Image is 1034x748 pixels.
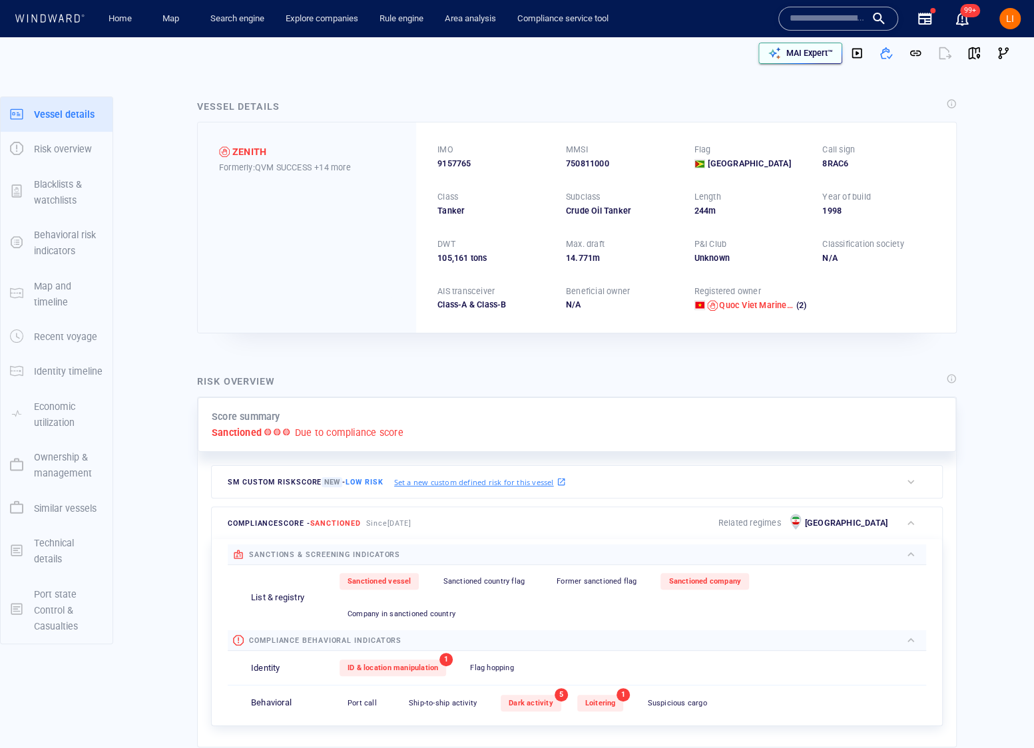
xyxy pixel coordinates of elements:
[205,7,270,31] a: Search engine
[1,459,113,471] a: Ownership & management
[512,7,614,31] a: Compliance service tool
[34,278,103,311] p: Map and timeline
[1,544,113,556] a: Technical details
[251,662,280,675] p: Identity
[99,7,141,31] button: Home
[34,449,103,482] p: Ownership & management
[805,517,888,529] p: [GEOGRAPHIC_DATA]
[708,158,790,170] span: [GEOGRAPHIC_DATA]
[822,252,935,264] div: N/A
[348,699,377,707] span: Port call
[439,653,453,666] span: 1
[437,252,550,264] div: 105,161 tons
[437,238,455,250] p: DWT
[566,158,678,170] div: 750811000
[469,299,475,309] span: &
[437,299,467,309] span: Class-A
[1,287,113,299] a: Map and timeline
[437,144,453,156] p: IMO
[152,7,194,31] button: Map
[718,517,781,529] p: Related regimes
[1,501,113,514] a: Similar vessels
[251,697,292,709] p: Behavioral
[212,409,280,425] p: Score summary
[959,39,989,68] button: View on map
[470,663,513,672] span: Flag hopping
[34,500,97,516] p: Similar vessels
[822,191,871,203] p: Year of build
[758,43,842,64] button: MAI Expert™
[228,519,361,528] span: compliance score -
[219,160,395,174] div: Formerly: QVM SUCCESS
[694,206,709,216] span: 244
[509,699,553,707] span: Dark activity
[1,269,113,320] button: Map and timeline
[348,577,411,586] span: Sanctioned vessel
[872,39,901,68] button: Add to vessel list
[694,238,727,250] p: P&I Club
[989,39,1018,68] button: Visual Link Analysis
[585,699,616,707] span: Loitering
[822,144,855,156] p: Call sign
[1,167,113,218] button: Blacklists & watchlists
[694,144,711,156] p: Flag
[103,7,137,31] a: Home
[901,39,930,68] button: Get link
[1,319,113,354] button: Recent voyage
[708,206,716,216] span: m
[1,603,113,616] a: Port state Control & Casualties
[439,7,501,31] a: Area analysis
[34,176,103,209] p: Blacklists & watchlists
[280,7,364,31] button: Explore companies
[34,141,92,157] p: Risk overview
[314,160,351,174] p: +14 more
[348,610,455,618] span: Company in sanctioned country
[786,47,833,59] p: MAI Expert™
[437,191,458,203] p: Class
[232,144,266,160] div: ZENITH
[1,526,113,577] button: Technical details
[575,253,578,263] span: .
[954,11,970,27] div: Notification center
[557,577,637,586] span: Former sanctioned flag
[578,253,593,263] span: 771
[34,329,97,345] p: Recent voyage
[467,299,506,309] span: Class-B
[842,39,872,68] button: Download video
[437,205,550,217] div: Tanker
[443,577,525,586] span: Sanctioned country flag
[997,5,1023,32] button: LI
[374,7,429,31] a: Rule engine
[822,205,935,217] div: 1998
[951,8,973,29] a: 99+
[593,253,600,263] span: m
[1,132,113,166] button: Risk overview
[1,389,113,441] button: Economic utilization
[960,4,980,17] span: 99+
[694,285,761,297] p: Registered owner
[219,146,230,157] div: Sanctioned
[1,330,113,343] a: Recent voyage
[694,252,807,264] div: Unknown
[409,699,477,707] span: Ship-to-ship activity
[1006,13,1014,24] span: LI
[822,158,935,170] div: 8RAC6
[1,440,113,491] button: Ownership & management
[719,300,843,310] span: Quoc Viet Marine Transport Jsc
[566,299,581,309] span: N/A
[1,354,113,389] button: Identity timeline
[1,185,113,198] a: Blacklists & watchlists
[566,285,630,297] p: Beneficial owner
[157,7,189,31] a: Map
[212,425,262,441] p: Sanctioned
[197,373,275,389] div: Risk overview
[34,586,103,635] p: Port state Control & Casualties
[1,218,113,269] button: Behavioral risk indicators
[322,477,342,487] span: New
[394,474,566,489] a: Set a new custom defined risk for this vessel
[977,688,1024,738] iframe: Chat
[197,98,280,114] div: Vessel details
